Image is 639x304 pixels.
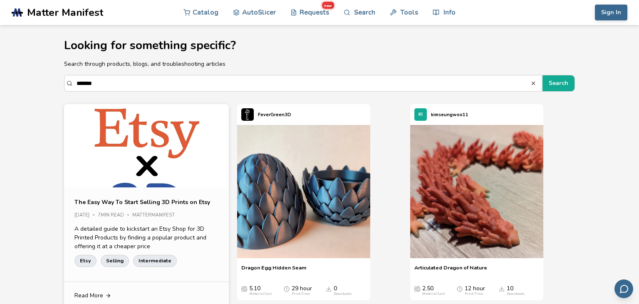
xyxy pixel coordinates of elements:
[614,279,633,298] button: Send feedback via email
[292,292,310,296] div: Print Time
[542,75,575,91] button: Search
[334,285,352,296] div: 0
[74,292,103,299] span: Read More
[465,285,485,296] div: 12 hour
[322,2,334,9] span: new
[77,76,531,91] input: Search
[241,285,247,292] span: Average Cost
[241,264,306,277] a: Dragon Egg Hidden Seam
[422,285,445,296] div: 2.50
[74,198,210,207] a: The Easy Way To Start Selling 3D Prints on Etsy
[457,285,463,292] span: Average Print Time
[595,5,627,20] button: Sign In
[64,39,575,52] h1: Looking for something specific?
[249,292,272,296] div: Material Cost
[133,255,177,267] a: Intermediate
[292,285,312,296] div: 29 hour
[431,110,468,119] p: kimseungwoo11
[241,108,254,121] img: FeverGreen3D's profile
[98,213,132,218] div: 7 min read
[101,255,129,267] a: Selling
[334,292,352,296] div: Downloads
[74,224,218,251] p: A detailed guide to kickstart an Etsy Shop for 3D Printed Products by finding a popular product a...
[64,104,229,228] img: Article Image
[64,60,575,68] p: Search through products, blogs, and troubleshooting articles
[499,285,505,292] span: Downloads
[132,213,181,218] div: MatterManifest
[507,292,525,296] div: Downloads
[465,292,483,296] div: Print Time
[414,264,487,277] a: Articulated Dragon of Nature
[284,285,290,292] span: Average Print Time
[419,112,423,117] span: KI
[74,255,97,267] a: Etsy
[249,285,272,296] div: 5.10
[27,7,103,18] span: Matter Manifest
[507,285,525,296] div: 10
[422,292,445,296] div: Material Cost
[74,213,98,218] div: [DATE]
[326,285,332,292] span: Downloads
[530,80,538,86] button: Search
[414,285,420,292] span: Average Cost
[258,110,291,119] p: FeverGreen3D
[237,104,295,125] a: FeverGreen3D's profileFeverGreen3D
